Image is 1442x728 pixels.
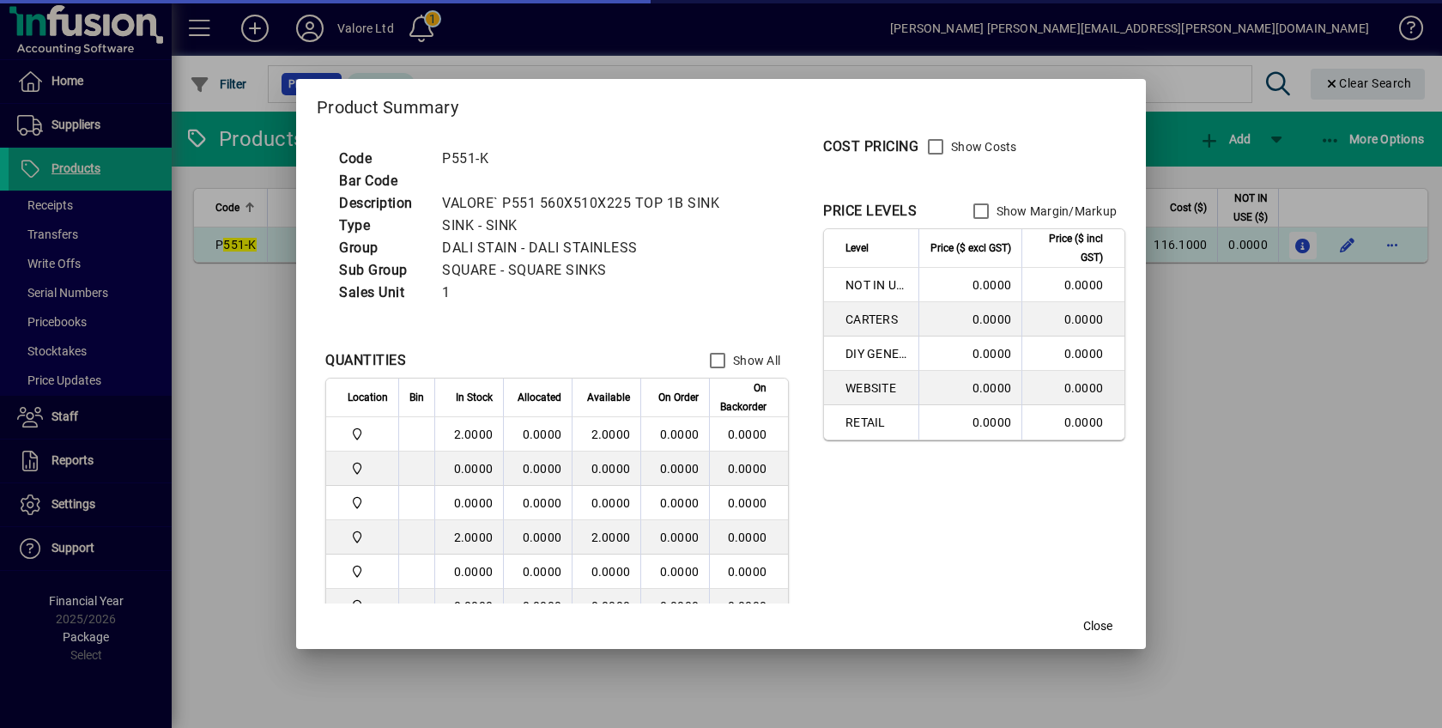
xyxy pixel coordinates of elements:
td: 0.0000 [1021,405,1124,440]
span: Bin [409,388,424,407]
td: 0.0000 [709,520,788,555]
td: 0.0000 [709,589,788,623]
td: 0.0000 [503,452,572,486]
td: 0.0000 [918,405,1021,440]
td: VALORE` P551 560X510X225 TOP 1B SINK [433,192,740,215]
td: 0.0000 [572,589,640,623]
label: Show All [730,352,780,369]
td: 0.0000 [503,520,572,555]
td: P551-K [433,148,740,170]
span: WEBSITE [845,379,908,397]
td: 0.0000 [434,486,503,520]
span: CARTERS [845,311,908,328]
td: 0.0000 [918,268,1021,302]
div: PRICE LEVELS [823,201,917,221]
span: Level [845,239,869,258]
span: Price ($ incl GST) [1033,229,1103,267]
span: 0.0000 [660,496,700,510]
td: 0.0000 [1021,302,1124,337]
td: Bar Code [330,170,433,192]
span: In Stock [456,388,493,407]
td: 0.0000 [709,452,788,486]
td: 0.0000 [434,452,503,486]
td: 0.0000 [1021,268,1124,302]
span: Allocated [518,388,561,407]
span: On Order [658,388,699,407]
td: 2.0000 [434,417,503,452]
td: 0.0000 [918,302,1021,337]
td: 0.0000 [434,555,503,589]
span: 0.0000 [660,462,700,476]
div: COST PRICING [823,136,918,157]
span: 0.0000 [660,599,700,613]
td: SINK - SINK [433,215,740,237]
td: SQUARE - SQUARE SINKS [433,259,740,282]
td: 0.0000 [918,337,1021,371]
td: 0.0000 [709,555,788,589]
td: 0.0000 [572,486,640,520]
td: 0.0000 [572,452,640,486]
div: QUANTITIES [325,350,406,371]
td: Sub Group [330,259,433,282]
td: 0.0000 [503,589,572,623]
span: DIY GENERAL [845,345,908,362]
td: 0.0000 [918,371,1021,405]
td: Group [330,237,433,259]
td: 0.0000 [1021,337,1124,371]
span: Location [348,388,388,407]
td: 0.0000 [709,486,788,520]
td: Sales Unit [330,282,433,304]
label: Show Costs [948,138,1017,155]
span: NOT IN USE [845,276,908,294]
span: Close [1083,617,1112,635]
td: 2.0000 [572,417,640,452]
span: Price ($ excl GST) [930,239,1011,258]
span: RETAIL [845,414,908,431]
span: 0.0000 [660,531,700,544]
td: 0.0000 [1021,371,1124,405]
td: 0.0000 [572,555,640,589]
td: 0.0000 [503,486,572,520]
td: 0.0000 [503,417,572,452]
h2: Product Summary [296,79,1146,129]
td: Code [330,148,433,170]
td: Type [330,215,433,237]
td: 0.0000 [503,555,572,589]
span: 0.0000 [660,428,700,441]
td: Description [330,192,433,215]
button: Close [1070,611,1125,642]
label: Show Margin/Markup [993,203,1118,220]
td: 2.0000 [572,520,640,555]
td: DALI STAIN - DALI STAINLESS [433,237,740,259]
td: 0.0000 [709,417,788,452]
span: 0.0000 [660,565,700,579]
td: 1 [433,282,740,304]
td: 0.0000 [434,589,503,623]
span: Available [587,388,630,407]
span: On Backorder [720,379,766,416]
td: 2.0000 [434,520,503,555]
